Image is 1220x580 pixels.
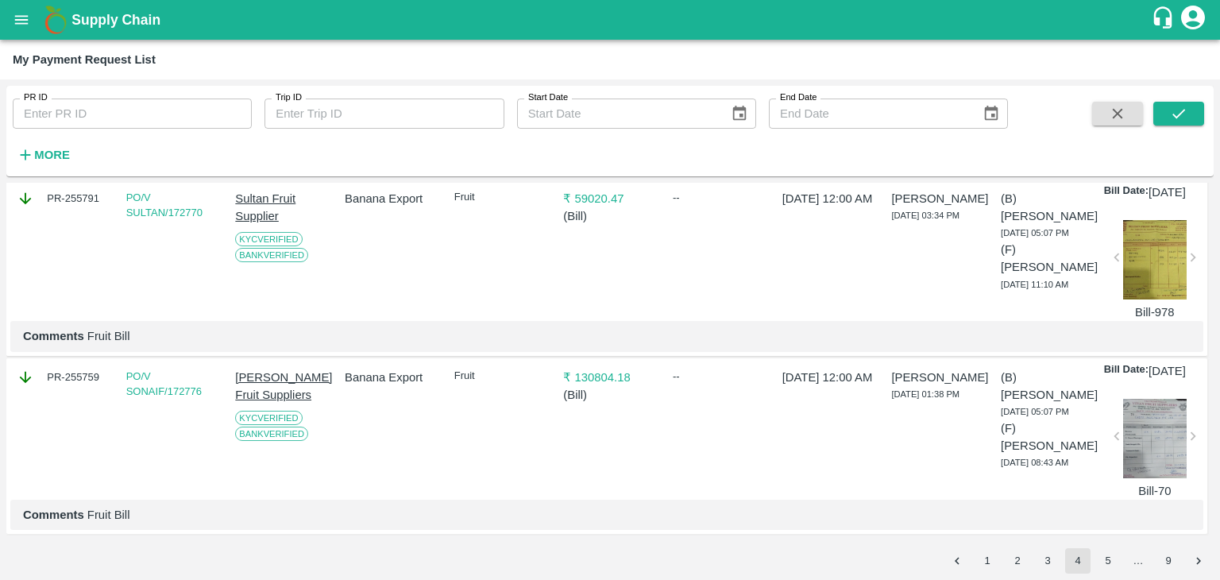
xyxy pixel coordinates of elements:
div: PR-255759 [17,369,110,386]
span: [DATE] 05:07 PM [1001,228,1069,238]
span: [DATE] 05:07 PM [1001,407,1069,416]
label: Start Date [528,91,568,104]
button: Go to page 5 [1095,548,1121,574]
div: … [1125,554,1151,569]
img: logo [40,4,71,36]
p: Fruit [454,369,547,384]
a: Supply Chain [71,9,1151,31]
button: Go to page 9 [1156,548,1181,574]
span: Bank Verified [235,248,308,262]
p: Fruit [454,190,547,205]
div: customer-support [1151,6,1179,34]
p: Fruit Bill [23,327,1191,345]
input: Start Date [517,99,718,129]
button: Choose date [724,99,755,129]
button: Go to page 3 [1035,548,1060,574]
p: ( Bill ) [563,386,656,404]
p: ₹ 59020.47 [563,190,656,207]
b: Supply Chain [71,12,160,28]
button: Choose date [976,99,1006,129]
p: [DATE] [1149,362,1186,380]
div: account of current user [1179,3,1207,37]
span: [DATE] 11:10 AM [1001,280,1068,289]
p: [PERSON_NAME] [891,369,984,386]
label: Trip ID [276,91,302,104]
p: Bill-70 [1123,482,1187,500]
p: [DATE] 12:00 AM [782,190,875,207]
div: -- [673,190,766,206]
div: PR-255791 [17,190,110,207]
p: (F) [PERSON_NAME] [1001,241,1094,276]
p: ( Bill ) [563,207,656,225]
p: Fruit Bill [23,506,1191,524]
p: [DATE] [1149,184,1186,201]
b: Comments [23,330,84,342]
p: ₹ 130804.18 [563,369,656,386]
p: [PERSON_NAME] Fruit Suppliers [235,369,328,404]
p: Bill-978 [1123,304,1187,321]
span: KYC Verified [235,411,302,425]
span: [DATE] 03:34 PM [891,211,959,220]
span: KYC Verified [235,232,302,246]
a: PO/V SULTAN/172770 [126,191,203,219]
p: (F) [PERSON_NAME] [1001,420,1094,455]
button: More [13,141,74,168]
b: Comments [23,508,84,521]
p: (B) [PERSON_NAME] [1001,190,1094,226]
button: Go to previous page [944,548,970,574]
div: -- [673,369,766,385]
input: Enter Trip ID [264,99,504,129]
button: Go to page 1 [975,548,1000,574]
p: Sultan Fruit Supplier [235,190,328,226]
input: Enter PR ID [13,99,252,129]
label: PR ID [24,91,48,104]
label: End Date [780,91,817,104]
button: Go to next page [1186,548,1211,574]
p: Banana Export [345,190,438,207]
nav: pagination navigation [942,548,1214,574]
p: Banana Export [345,369,438,386]
button: page 4 [1065,548,1091,574]
span: [DATE] 01:38 PM [891,389,959,399]
button: open drawer [3,2,40,38]
strong: More [34,149,70,161]
p: Bill Date: [1104,362,1149,380]
a: PO/V SONAIF/172776 [126,370,202,398]
p: (B) [PERSON_NAME] [1001,369,1094,404]
p: [DATE] 12:00 AM [782,369,875,386]
input: End Date [769,99,970,129]
p: Bill Date: [1104,184,1149,201]
button: Go to page 2 [1005,548,1030,574]
p: [PERSON_NAME] [891,190,984,207]
span: Bank Verified [235,427,308,441]
span: [DATE] 08:43 AM [1001,458,1068,467]
div: My Payment Request List [13,49,156,70]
